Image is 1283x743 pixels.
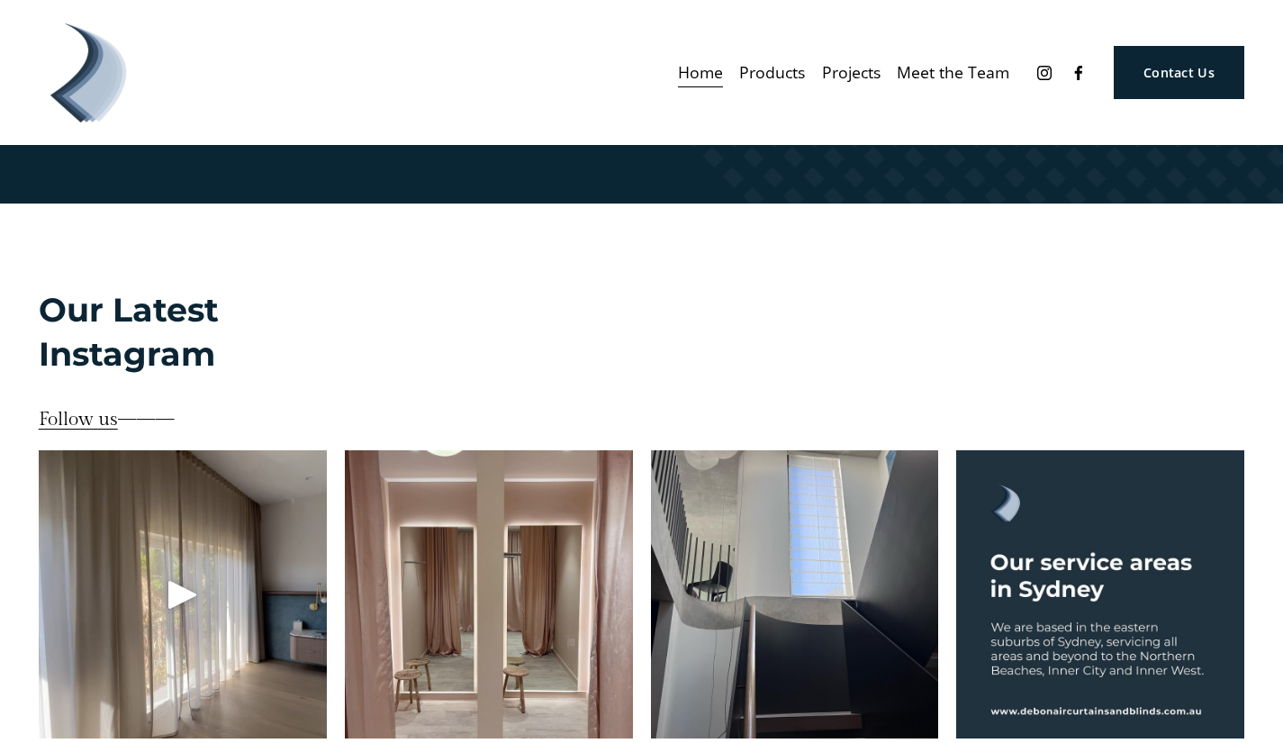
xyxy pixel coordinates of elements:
a: Facebook [1070,64,1088,82]
a: Follow us [39,408,118,430]
a: Home [678,57,723,88]
img: Our service areas in Sydney 📍 We are based in the eastern suburbs of Sydney, servicing all areas ... [956,450,1244,738]
a: Meet the Team [897,57,1009,88]
p: ——— [39,404,317,435]
span: Products [739,59,805,87]
a: Instagram [1035,64,1053,82]
a: folder dropdown [739,57,805,88]
h2: Our Latest Instagram [39,288,317,376]
img: Debonair | Curtains, Blinds, Shutters &amp; Awnings [39,23,138,122]
a: Contact Us [1114,46,1245,99]
div: Play [161,573,204,616]
a: Projects [822,57,881,88]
